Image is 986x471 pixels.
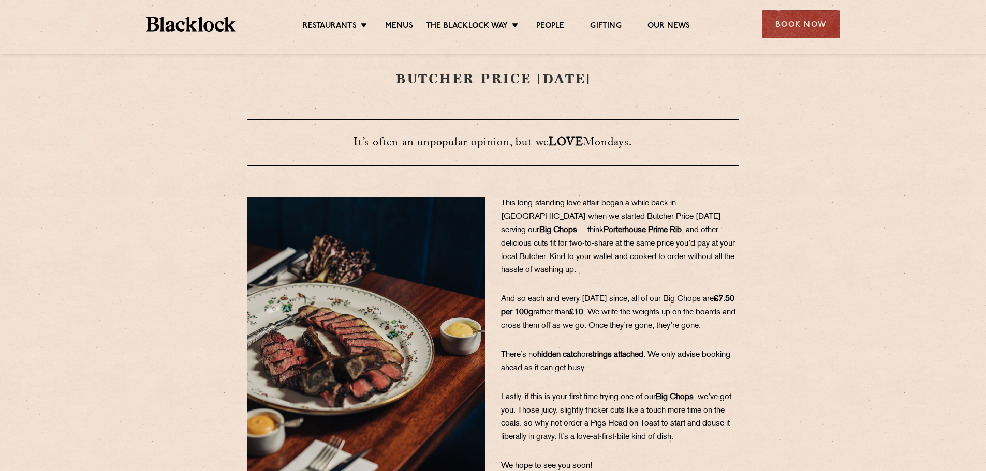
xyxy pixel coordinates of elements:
span: And so each and every [DATE] since, all of our Big Chops are [501,295,714,303]
span: This long-standing love affair began a while back in [GEOGRAPHIC_DATA] when we started Butcher Pr... [501,200,721,234]
b: hidden catch [537,351,581,359]
a: Our News [647,21,690,33]
span: . We write the weights up on the boards and cross them off as we go. Once they’re gone, they’re g... [501,309,735,330]
strong: Butcher Price [DATE] [395,72,591,86]
a: Restaurants [303,21,357,33]
b: Prime [648,226,668,234]
img: BL_Textured_Logo-footer-cropped.svg [146,17,236,32]
span: . We only advise booking ahead as it can get busy. [501,351,730,372]
span: ​​​​​​​It’s often an unpopular opinion, but we [354,134,549,153]
span: We hope to see you soon! [501,462,593,470]
span: —​​​​​​​ [579,226,587,234]
b: LOVE [549,134,583,153]
a: Menus [385,21,413,33]
a: The Blacklock Way [426,21,508,33]
span: There’s no [501,351,537,359]
span: ​​​​​​​Lastly, if this is your first time trying one of our [501,393,656,401]
div: Book Now [762,10,840,38]
span: rather than [533,309,569,316]
b: strings attached [588,351,643,359]
span: think [587,226,604,234]
a: People [536,21,564,33]
span: , we’ve got you. Those juicy, slightly thicker cuts like a touch more time on the coals, so why n... [501,393,731,442]
b: Rib [670,226,682,234]
b: Porterhouse [604,226,646,234]
a: Gifting [590,21,621,33]
b: Big Chops [539,226,577,234]
span: or [581,351,588,359]
b: Big Chops [656,393,694,401]
span: , [646,226,648,234]
b: £10 [569,309,583,316]
span: Mondays. [583,134,632,153]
